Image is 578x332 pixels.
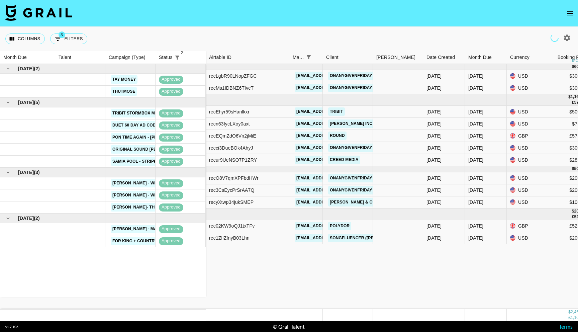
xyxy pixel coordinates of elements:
span: ( 3 ) [34,169,40,176]
a: for KING + COUNTRY [111,237,159,245]
div: Aug '25 [468,108,483,115]
a: Tay Money [111,75,137,84]
a: original sound [PERSON_NAME] [111,145,185,154]
a: [EMAIL_ADDRESS][DOMAIN_NAME] [295,198,370,206]
div: Sep '25 [468,187,483,193]
div: Aug '25 [468,145,483,151]
div: 10/1/2025 [426,235,442,241]
a: [EMAIL_ADDRESS][DOMAIN_NAME] [295,234,370,242]
div: Manager [293,51,304,64]
div: $ [568,94,571,100]
div: recur9UeNSO7P1ZRY [209,157,257,163]
span: approved [159,122,183,129]
a: Thutmose [111,87,137,96]
div: USD [507,184,540,196]
a: Samia Pool - Stripped [111,157,164,166]
span: approved [159,146,183,153]
a: [PERSON_NAME] Inc [328,119,374,128]
span: 3 [59,31,65,38]
div: Campaign (Type) [105,51,156,64]
span: ( 5 ) [34,99,40,106]
div: 7/17/2025 [426,73,442,79]
div: GBP [507,220,540,232]
div: Oct '25 [468,223,483,229]
div: £ [572,100,574,105]
div: Talent [59,51,71,64]
div: recLgbR90LNopZFGC [209,73,257,79]
a: Songfluencer ([PERSON_NAME]) [328,234,404,242]
a: onanygivenfriday [328,144,374,152]
div: recEhyr59sHanlkxr [209,108,250,115]
span: Refreshing users, talent, clients, campaigns... [550,33,560,43]
div: Booker [373,51,423,64]
span: approved [159,238,183,244]
div: Status [159,51,173,64]
img: Grail Talent [5,5,72,21]
div: Date Created [426,51,455,64]
div: Month Due [465,51,507,64]
div: USD [507,172,540,184]
a: [PERSON_NAME] - Match My Mood [111,225,188,233]
div: $ [568,309,571,315]
div: Client [326,51,339,64]
button: hide children [3,64,13,73]
div: USD [507,196,540,209]
div: v 1.7.106 [5,325,18,329]
div: Campaign (Type) [109,51,146,64]
div: $ [572,166,574,172]
div: USD [507,106,540,118]
div: rec02KW9oQJ1txTFv [209,223,255,229]
div: Aug '25 [468,157,483,163]
div: $ [572,64,574,70]
div: £ [568,315,571,321]
a: Polydor [328,222,351,230]
div: recci3DueBOk4AhyJ [209,145,253,151]
a: [EMAIL_ADDRESS][DOMAIN_NAME] [295,107,370,116]
span: approved [159,76,183,83]
span: [DATE] [18,65,34,72]
div: Airtable ID [206,51,289,64]
a: [EMAIL_ADDRESS][DOMAIN_NAME] [295,174,370,182]
span: approved [159,88,183,95]
div: 7/21/2025 [426,85,442,91]
button: Show filters [304,53,313,62]
span: ( 2 ) [34,215,40,222]
div: Month Due [468,51,492,64]
a: [PERSON_NAME] - Who Yurt You [111,179,184,187]
div: rec3CsEycPrSrAA7Q [209,187,255,193]
div: recMs1IDBNZ6TIvcT [209,85,254,91]
div: recO8V7qmXPFbdHWr [209,175,259,181]
button: hide children [3,214,13,223]
div: Talent [55,51,105,64]
a: [EMAIL_ADDRESS][DOMAIN_NAME] [295,222,370,230]
div: Aug '25 [468,120,483,127]
div: Airtable ID [209,51,231,64]
div: 1 active filter [304,53,313,62]
button: Select columns [5,33,45,44]
div: recyXtwp34jukSMEP [209,199,254,205]
button: Sort [313,53,323,62]
a: Pon Time Again - [PERSON_NAME], [PERSON_NAME], [PERSON_NAME], Orange Hill [111,133,290,142]
div: recEQmZdO6Vn2jMiE [209,133,256,139]
a: Tribit [328,107,345,116]
a: onanygivenfriday [328,174,374,182]
div: Currency [510,51,529,64]
span: approved [159,134,183,141]
div: © Grail Talent [273,323,305,330]
div: recn63IycLXoy0axt [209,120,250,127]
div: Sep '25 [468,175,483,181]
span: approved [159,110,183,116]
div: Date Created [423,51,465,64]
span: approved [159,226,183,232]
div: 8/20/2025 [426,120,442,127]
a: Terms [559,323,573,330]
a: [PERSON_NAME] & Co LLC [328,198,386,206]
div: Sep '25 [468,199,483,205]
a: [EMAIL_ADDRESS][DOMAIN_NAME] [295,156,370,164]
a: onanygivenfriday [328,72,374,80]
a: [EMAIL_ADDRESS][DOMAIN_NAME] [295,72,370,80]
div: 9/18/2025 [426,199,442,205]
a: [EMAIL_ADDRESS][DOMAIN_NAME] [295,186,370,194]
div: USD [507,142,540,154]
button: Show filters [173,53,182,62]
